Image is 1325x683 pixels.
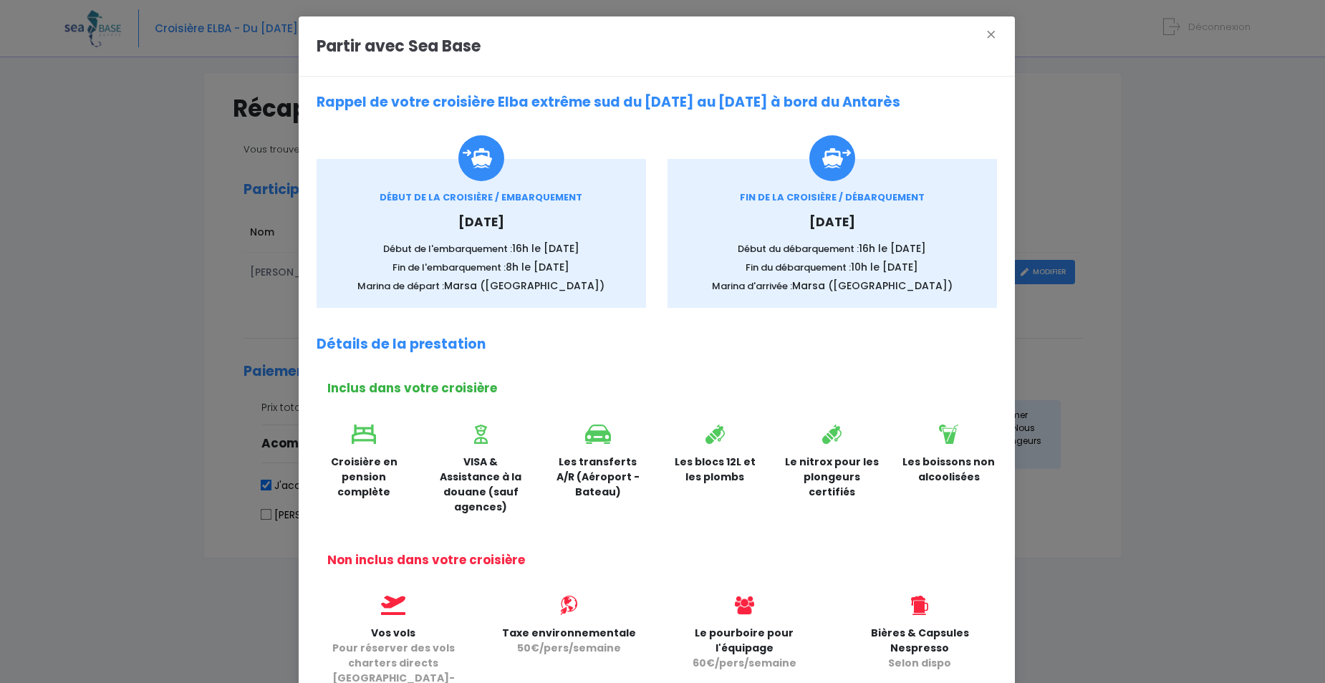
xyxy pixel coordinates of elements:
[317,34,481,58] h5: Partir avec Sea Base
[809,213,855,231] span: [DATE]
[338,241,625,256] p: Début de l'embarquement :
[433,455,529,515] p: VISA & Assistance à la douane (sauf agences)
[550,455,645,500] p: Les transferts A/R (Aéroport - Bateau)
[327,381,997,395] h2: Inclus dans votre croisière
[668,626,821,671] p: Le pourboire pour l'équipage
[809,135,855,181] img: icon_debarquement.svg
[317,455,412,500] p: Croisière en pension complète
[843,626,997,671] p: Bières & Capsules Nespresso
[317,336,997,353] h2: Détails de la prestation
[492,626,646,656] p: Taxe environnementale
[901,455,996,485] p: Les boissons non alcoolisées
[784,455,880,500] p: Le nitrox pour les plongeurs certifiés
[859,241,926,256] span: 16h le [DATE]
[380,190,582,204] span: DÉBUT DE LA CROISIÈRE / EMBARQUEMENT
[338,260,625,275] p: Fin de l'embarquement :
[705,425,725,444] img: icon_bouteille.svg
[474,425,488,444] img: icon_visa.svg
[689,278,975,294] p: Marina d'arrivée :
[888,656,951,670] span: Selon dispo
[517,641,621,655] span: 50€/pers/semaine
[585,425,612,444] img: icon_voiture.svg
[792,278,953,293] span: Marsa ([GEOGRAPHIC_DATA])
[458,135,504,181] img: Icon_embarquement.svg
[735,596,754,615] img: icon_users@2x.png
[381,596,405,615] img: icon_vols.svg
[458,213,504,231] span: [DATE]
[911,596,927,615] img: icon_biere.svg
[327,553,997,567] h2: Non inclus dans votre croisière
[506,260,569,274] span: 8h le [DATE]
[740,190,925,204] span: FIN DE LA CROISIÈRE / DÉBARQUEMENT
[444,278,604,293] span: Marsa ([GEOGRAPHIC_DATA])
[693,656,796,670] span: 60€/pers/semaine
[689,260,975,275] p: Fin du débarquement :
[338,278,625,294] p: Marina de départ :
[352,425,376,444] img: icon_lit.svg
[689,241,975,256] p: Début du débarquement :
[939,425,958,444] img: icon_boisson.svg
[512,241,579,256] span: 16h le [DATE]
[317,95,997,111] h2: Rappel de votre croisière Elba extrême sud du [DATE] au [DATE] à bord du Antarès
[976,25,1006,44] button: Close
[667,455,762,485] p: Les blocs 12L et les plombs
[851,260,918,274] span: 10h le [DATE]
[822,425,842,444] img: icon_bouteille.svg
[559,596,579,615] img: icon_environment.svg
